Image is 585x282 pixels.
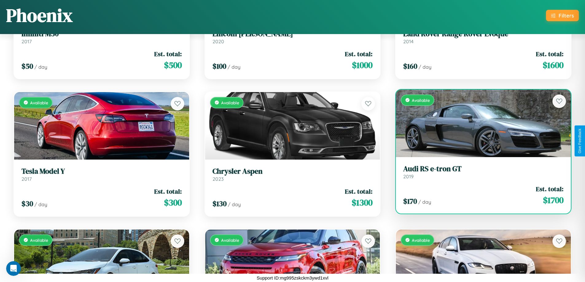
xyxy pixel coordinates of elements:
[403,196,417,206] span: $ 170
[21,29,182,38] h3: Infiniti M30
[21,176,32,182] span: 2017
[164,59,182,71] span: $ 500
[546,10,579,21] button: Filters
[345,49,372,58] span: Est. total:
[403,29,564,44] a: Land Rover Range Rover Evoque2014
[6,261,21,276] iframe: Intercom live chat
[213,167,373,182] a: Chrysler Aspen2023
[34,64,47,70] span: / day
[419,64,431,70] span: / day
[228,201,241,207] span: / day
[403,61,417,71] span: $ 160
[213,176,224,182] span: 2023
[21,167,182,182] a: Tesla Model Y2017
[154,49,182,58] span: Est. total:
[30,238,48,243] span: Available
[403,173,414,180] span: 2019
[403,29,564,38] h3: Land Rover Range Rover Evoque
[213,61,226,71] span: $ 100
[221,238,239,243] span: Available
[213,29,373,38] h3: Lincoln [PERSON_NAME]
[154,187,182,196] span: Est. total:
[543,194,564,206] span: $ 1700
[21,61,33,71] span: $ 50
[403,38,414,44] span: 2014
[213,38,224,44] span: 2020
[228,64,240,70] span: / day
[403,164,564,173] h3: Audi RS e-tron GT
[34,201,47,207] span: / day
[345,187,372,196] span: Est. total:
[21,199,33,209] span: $ 30
[21,29,182,44] a: Infiniti M302017
[6,3,73,28] h1: Phoenix
[536,49,564,58] span: Est. total:
[164,196,182,209] span: $ 300
[578,129,582,153] div: Give Feedback
[213,167,373,176] h3: Chrysler Aspen
[412,98,430,103] span: Available
[559,12,574,19] div: Filters
[257,274,328,282] p: Support ID: mg995zskckm3ywd1xvl
[543,59,564,71] span: $ 1600
[418,199,431,205] span: / day
[213,199,227,209] span: $ 130
[21,38,32,44] span: 2017
[21,167,182,176] h3: Tesla Model Y
[221,100,239,105] span: Available
[352,59,372,71] span: $ 1000
[403,164,564,180] a: Audi RS e-tron GT2019
[536,184,564,193] span: Est. total:
[213,29,373,44] a: Lincoln [PERSON_NAME]2020
[412,238,430,243] span: Available
[30,100,48,105] span: Available
[352,196,372,209] span: $ 1300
